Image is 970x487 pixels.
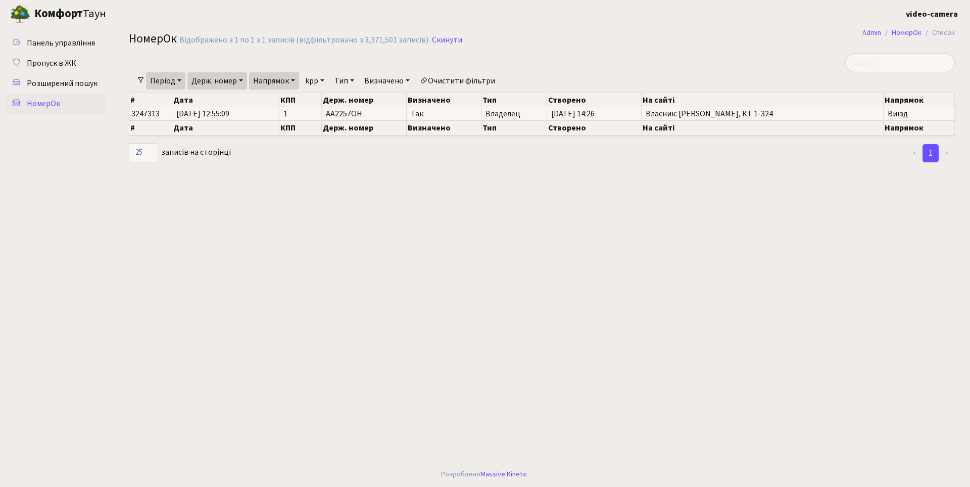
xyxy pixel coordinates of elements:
a: Тип [330,72,358,90]
span: AA2257OH [326,108,362,119]
a: Напрямок [249,72,299,90]
span: Панель управління [27,37,95,49]
select: записів на сторінці [129,143,158,162]
nav: breadcrumb [847,22,970,43]
a: Скинути [432,35,462,45]
span: НомерОк [129,30,177,48]
th: Держ. номер [322,120,407,136]
th: Напрямок [884,120,955,136]
span: Розширений пошук [27,78,98,89]
th: Визначено [407,120,481,136]
a: Держ. номер [187,72,247,90]
b: video-camera [906,9,958,20]
th: КПП [279,93,322,107]
a: Очистити фільтри [416,72,499,90]
div: Відображено з 1 по 1 з 1 записів (відфільтровано з 3,371,501 записів). [179,35,430,45]
th: На сайті [642,120,884,136]
th: # [129,120,172,136]
th: На сайті [642,93,884,107]
a: kpp [301,72,328,90]
span: НомерОк [27,98,60,109]
th: Держ. номер [322,93,407,107]
th: Дата [172,93,280,107]
a: НомерОк [892,27,922,38]
a: 1 [923,144,939,162]
a: Період [146,72,185,90]
span: 1 [283,110,317,118]
b: Комфорт [34,6,83,22]
span: Владелец [486,110,543,118]
span: Виїзд [888,110,950,118]
th: Дата [172,120,280,136]
span: 3247313 [131,108,160,119]
a: Massive Kinetic [480,469,527,479]
a: Admin [862,27,881,38]
th: Тип [481,120,547,136]
th: # [129,93,172,107]
input: Пошук... [845,53,955,72]
a: Розширений пошук [5,73,106,94]
th: Створено [547,120,642,136]
a: Пропуск в ЖК [5,53,106,73]
span: Так [411,110,477,118]
th: Визначено [407,93,481,107]
img: logo.png [10,4,30,24]
span: [DATE] 14:26 [551,110,637,118]
a: video-camera [906,8,958,20]
li: Список [922,27,955,38]
label: записів на сторінці [129,143,231,162]
a: НомерОк [5,94,106,114]
span: [DATE] 12:55:09 [176,110,275,118]
th: КПП [279,120,322,136]
a: Панель управління [5,33,106,53]
div: Розроблено . [441,469,529,480]
button: Переключити навігацію [126,6,152,22]
span: Пропуск в ЖК [27,58,76,69]
a: Визначено [360,72,414,90]
th: Напрямок [884,93,955,107]
th: Створено [547,93,642,107]
span: Власник: [PERSON_NAME], КТ 1-324 [646,110,879,118]
span: Таун [34,6,106,23]
th: Тип [481,93,547,107]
